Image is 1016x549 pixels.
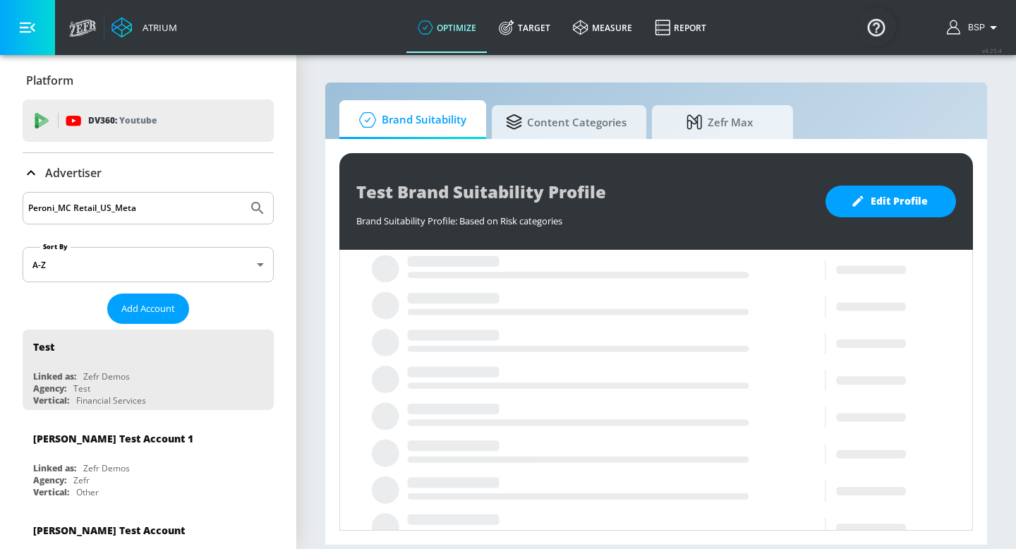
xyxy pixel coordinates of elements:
button: Add Account [107,294,189,324]
a: Target [488,2,562,53]
a: Report [643,2,718,53]
div: Linked as: [33,370,76,382]
div: [PERSON_NAME] Test Account 1Linked as:Zefr DemosAgency:ZefrVertical:Other [23,421,274,502]
button: Submit Search [242,193,273,224]
div: DV360: Youtube [23,99,274,142]
div: TestLinked as:Zefr DemosAgency:TestVertical:Financial Services [23,330,274,410]
span: v 4.25.4 [982,47,1002,54]
div: Platform [23,61,274,100]
input: Search by name [28,199,242,217]
div: Financial Services [76,394,146,406]
div: Agency: [33,382,66,394]
p: Advertiser [45,165,102,181]
div: Zefr Demos [83,462,130,474]
div: Atrium [137,21,177,34]
div: Test [33,340,54,354]
div: Vertical: [33,394,69,406]
button: Edit Profile [825,186,956,217]
span: Content Categories [506,105,627,139]
div: Vertical: [33,486,69,498]
div: Brand Suitability Profile: Based on Risk categories [356,207,811,227]
div: Test [73,382,90,394]
p: Youtube [119,113,157,128]
span: Brand Suitability [353,103,466,137]
span: Add Account [121,301,175,317]
p: DV360: [88,113,157,128]
a: optimize [406,2,488,53]
a: measure [562,2,643,53]
div: Other [76,486,99,498]
div: Zefr [73,474,90,486]
div: [PERSON_NAME] Test Account 1 [33,432,193,445]
div: Agency: [33,474,66,486]
span: login as: bsp_linking@zefr.com [962,23,985,32]
button: BSP [947,19,1002,36]
div: [PERSON_NAME] Test Account [33,524,185,537]
span: Edit Profile [854,193,928,210]
button: Open Resource Center [857,7,896,47]
div: Zefr Demos [83,370,130,382]
span: Zefr Max [666,105,773,139]
label: Sort By [40,242,71,251]
div: Linked as: [33,462,76,474]
a: Atrium [111,17,177,38]
p: Platform [26,73,73,88]
div: Advertiser [23,153,274,193]
div: A-Z [23,247,274,282]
